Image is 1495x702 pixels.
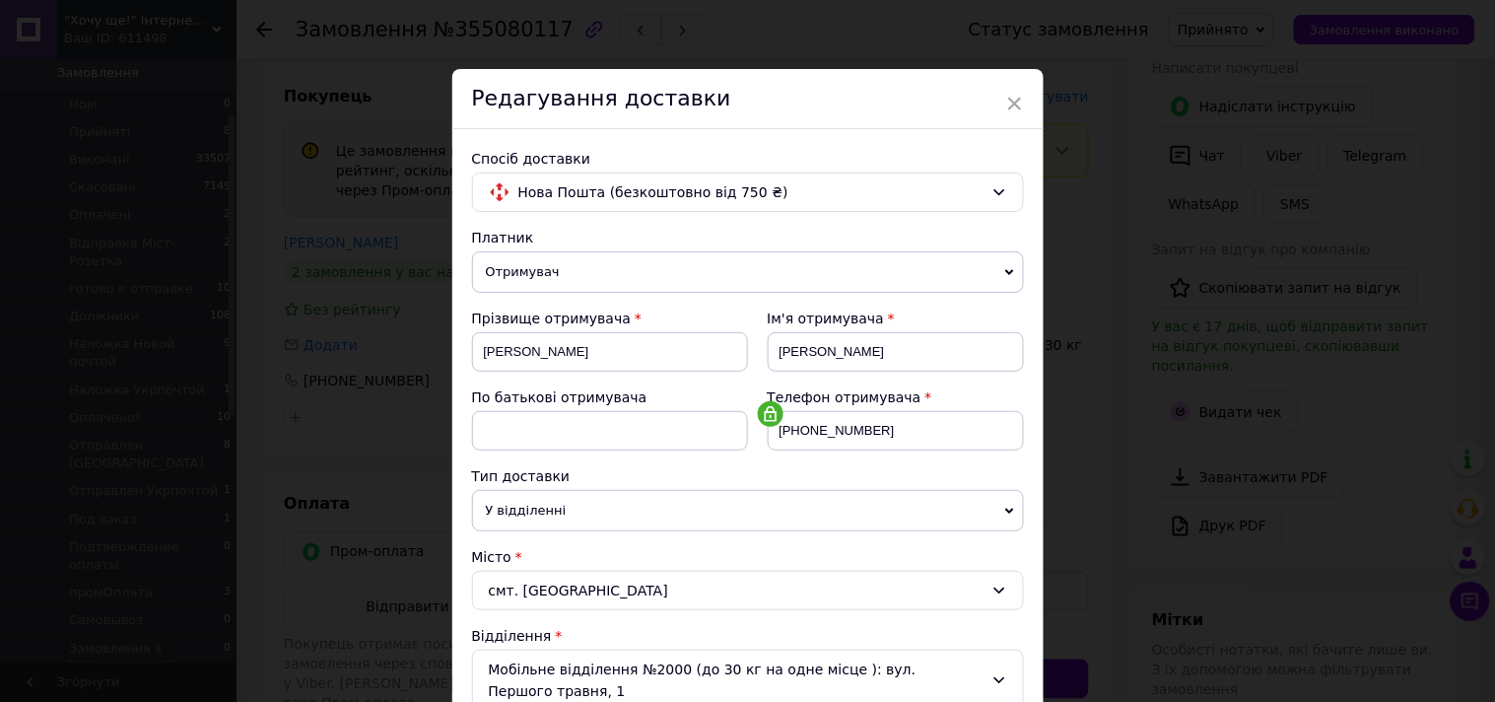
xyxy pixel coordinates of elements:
[472,490,1024,531] span: У відділенні
[472,626,1024,646] div: Відділення
[452,69,1044,129] div: Редагування доставки
[1006,87,1024,120] span: ×
[472,571,1024,610] div: смт. [GEOGRAPHIC_DATA]
[768,411,1024,451] input: +380
[472,389,647,405] span: По батькові отримувача
[518,181,984,203] span: Нова Пошта (безкоштовно від 750 ₴)
[472,230,534,246] span: Платник
[472,311,632,326] span: Прізвище отримувача
[768,311,885,326] span: Ім'я отримувача
[472,251,1024,293] span: Отримувач
[472,547,1024,567] div: Місто
[472,149,1024,169] div: Спосіб доставки
[472,468,571,484] span: Тип доставки
[768,389,921,405] span: Телефон отримувача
